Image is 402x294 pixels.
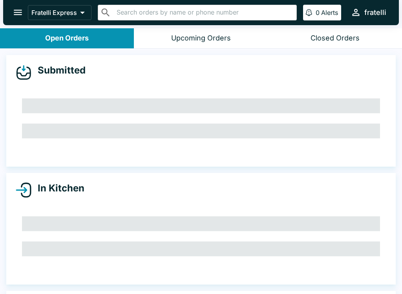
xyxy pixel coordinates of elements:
[321,9,338,17] p: Alerts
[31,182,84,194] h4: In Kitchen
[31,64,86,76] h4: Submitted
[31,9,77,17] p: Fratelli Express
[45,34,89,43] div: Open Orders
[347,4,389,21] button: fratelli
[311,34,360,43] div: Closed Orders
[316,9,320,17] p: 0
[171,34,231,43] div: Upcoming Orders
[28,5,91,20] button: Fratelli Express
[114,7,293,18] input: Search orders by name or phone number
[364,8,386,17] div: fratelli
[8,2,28,22] button: open drawer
